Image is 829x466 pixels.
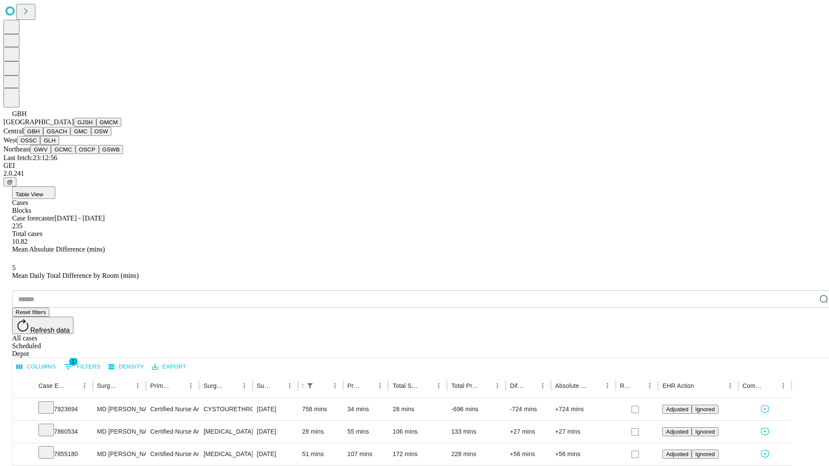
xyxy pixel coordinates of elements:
[302,382,303,389] div: Scheduled In Room Duration
[662,405,692,414] button: Adjusted
[51,145,76,154] button: GCMC
[662,427,692,436] button: Adjusted
[374,380,386,392] button: Menu
[17,425,30,440] button: Expand
[30,145,51,154] button: GWV
[97,398,142,420] div: MD [PERSON_NAME]
[12,264,16,271] span: 5
[3,170,826,177] div: 2.0.241
[695,451,715,457] span: Ignored
[317,380,329,392] button: Sort
[96,118,121,127] button: GMCM
[238,380,250,392] button: Menu
[666,428,688,435] span: Adjusted
[54,214,104,222] span: [DATE] - [DATE]
[38,382,66,389] div: Case Epic Id
[433,380,445,392] button: Menu
[150,421,195,443] div: Certified Nurse Anesthetist
[150,398,195,420] div: Certified Nurse Anesthetist
[743,382,764,389] div: Comments
[17,136,41,145] button: OSSC
[537,380,549,392] button: Menu
[3,145,30,153] span: Northeast
[666,451,688,457] span: Adjusted
[203,382,225,389] div: Surgery Name
[40,136,59,145] button: GLH
[272,380,284,392] button: Sort
[555,382,589,389] div: Absolute Difference
[692,427,718,436] button: Ignored
[525,380,537,392] button: Sort
[392,398,443,420] div: 28 mins
[17,447,30,462] button: Expand
[421,380,433,392] button: Sort
[12,246,105,253] span: Mean Absolute Difference (mins)
[302,421,339,443] div: 28 mins
[362,380,374,392] button: Sort
[79,380,91,392] button: Menu
[12,186,55,199] button: Table View
[43,127,70,136] button: GSACH
[70,127,91,136] button: GMC
[302,398,339,420] div: 758 mins
[662,382,694,389] div: EHR Action
[38,443,89,465] div: 7855180
[12,214,54,222] span: Case forecaster
[329,380,341,392] button: Menu
[724,380,736,392] button: Menu
[257,443,294,465] div: [DATE]
[491,380,503,392] button: Menu
[3,162,826,170] div: GEI
[7,179,13,185] span: @
[3,127,24,135] span: Central
[666,406,688,412] span: Adjusted
[120,380,132,392] button: Sort
[74,118,96,127] button: GJSH
[257,382,271,389] div: Surgery Date
[392,382,420,389] div: Total Scheduled Duration
[97,421,142,443] div: MD [PERSON_NAME]
[203,421,248,443] div: [MEDICAL_DATA] CA SCRN HI RISK
[12,317,73,334] button: Refresh data
[284,380,296,392] button: Menu
[203,398,248,420] div: CYSTOURETHROSCOPY WITH INSERTION OF URETHRAL [MEDICAL_DATA]
[150,360,188,374] button: Export
[348,398,384,420] div: 34 mins
[97,382,119,389] div: Surgeon Name
[12,230,42,237] span: Total cases
[62,360,103,374] button: Show filters
[392,443,443,465] div: 172 mins
[451,443,501,465] div: 228 mins
[226,380,238,392] button: Sort
[257,421,294,443] div: [DATE]
[348,421,384,443] div: 55 mins
[304,380,316,392] div: 1 active filter
[601,380,614,392] button: Menu
[150,382,172,389] div: Primary Service
[24,127,43,136] button: GBH
[348,443,384,465] div: 107 mins
[38,398,89,420] div: 7923694
[257,398,294,420] div: [DATE]
[132,380,144,392] button: Menu
[510,382,524,389] div: Difference
[555,421,611,443] div: +27 mins
[16,309,46,315] span: Reset filters
[510,398,547,420] div: -724 mins
[692,450,718,459] button: Ignored
[173,380,185,392] button: Sort
[692,405,718,414] button: Ignored
[12,110,27,117] span: GBH
[30,327,70,334] span: Refresh data
[106,360,146,374] button: Density
[510,421,547,443] div: +27 mins
[12,272,139,279] span: Mean Daily Total Difference by Room (mins)
[99,145,123,154] button: GSWB
[91,127,112,136] button: OSW
[620,382,631,389] div: Resolved in EHR
[150,443,195,465] div: Certified Nurse Anesthetist
[662,450,692,459] button: Adjusted
[695,428,715,435] span: Ignored
[38,421,89,443] div: 7860534
[14,360,58,374] button: Select columns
